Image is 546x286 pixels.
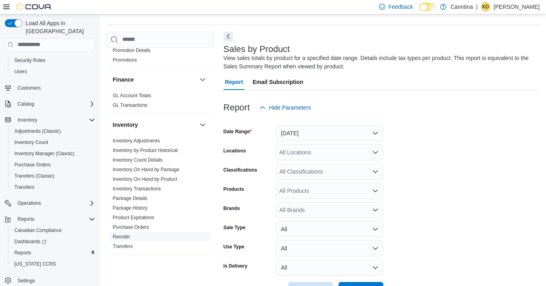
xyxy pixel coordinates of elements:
button: All [276,240,383,256]
div: View sales totals by product for a specified date range. Details include tax types per product. T... [223,54,536,71]
a: Users [11,67,30,76]
a: [US_STATE] CCRS [11,259,59,269]
span: Customers [14,83,95,93]
button: Users [8,66,98,77]
button: Purchase Orders [8,159,98,170]
a: Inventory Transactions [113,186,161,192]
button: Loyalty [198,261,207,271]
span: Settings [18,278,35,284]
button: Operations [14,198,44,208]
a: Transfers [11,182,38,192]
button: Open list of options [372,168,379,175]
a: Product Expirations [113,215,154,220]
p: Canntina [450,2,473,12]
button: Inventory [14,115,40,125]
label: Date Range [223,128,252,135]
span: Dashboards [11,237,95,246]
label: Sale Type [223,224,245,231]
span: Users [11,67,95,76]
span: Dashboards [14,238,46,245]
a: Inventory On Hand by Product [113,176,177,182]
a: Inventory Count [11,138,52,147]
button: All [276,221,383,237]
button: Inventory Manager (Classic) [8,148,98,159]
span: Transfers [14,184,34,190]
button: Finance [113,76,196,84]
input: Dark Mode [419,3,436,11]
a: Transfers (Classic) [11,171,58,181]
div: Finance [106,91,214,113]
button: Reports [8,247,98,258]
span: Inventory Count [14,139,48,146]
span: Email Subscription [253,74,303,90]
a: Inventory by Product Historical [113,148,178,153]
h3: Report [223,103,250,112]
button: Finance [198,75,207,84]
button: Loyalty [113,262,196,270]
div: Kathryn DeSante [481,2,490,12]
a: Adjustments (Classic) [11,126,64,136]
label: Classifications [223,167,257,173]
span: Settings [14,275,95,285]
span: Report [225,74,243,90]
button: Transfers (Classic) [8,170,98,182]
a: Settings [14,276,38,286]
span: Adjustments (Classic) [11,126,95,136]
span: Operations [14,198,95,208]
button: Open list of options [372,149,379,156]
span: Canadian Compliance [11,226,95,235]
span: Reports [11,248,95,258]
h3: Sales by Product [223,44,290,54]
button: Operations [2,198,98,209]
span: Transfers (Classic) [11,171,95,181]
span: [US_STATE] CCRS [14,261,56,267]
a: GL Account Totals [113,93,151,98]
button: Reports [14,214,38,224]
span: Inventory [18,117,37,123]
a: Purchase Orders [11,160,54,170]
label: Products [223,186,244,192]
span: Operations [18,200,41,206]
a: Customers [14,83,44,93]
span: Inventory Count [11,138,95,147]
span: Security Roles [14,57,45,64]
button: Canadian Compliance [8,225,98,236]
button: Inventory Count [8,137,98,148]
span: Washington CCRS [11,259,95,269]
button: Inventory [198,120,207,130]
span: Adjustments (Classic) [14,128,61,134]
a: GL Transactions [113,102,147,108]
button: Security Roles [8,55,98,66]
a: Reorder [113,234,130,240]
span: Inventory Manager (Classic) [14,150,74,157]
span: Purchase Orders [11,160,95,170]
button: Hide Parameters [256,100,314,116]
button: Catalog [2,98,98,110]
div: Discounts & Promotions [106,36,214,68]
a: Inventory Count Details [113,157,163,163]
span: Load All Apps in [GEOGRAPHIC_DATA] [22,19,95,35]
button: Open list of options [372,188,379,194]
span: Inventory [14,115,95,125]
a: Dashboards [8,236,98,247]
a: Inventory Manager (Classic) [11,149,78,158]
span: Dark Mode [419,11,420,12]
a: Transfers [113,244,133,249]
h3: Inventory [113,121,138,129]
button: Adjustments (Classic) [8,126,98,137]
a: Purchase Orders [113,224,149,230]
a: Reports [11,248,34,258]
span: Feedback [389,3,413,11]
span: Security Roles [11,56,95,65]
span: KD [482,2,489,12]
span: Catalog [14,99,95,109]
label: Brands [223,205,240,212]
label: Is Delivery [223,263,247,269]
a: Inventory Adjustments [113,138,160,144]
span: Reports [14,214,95,224]
button: Open list of options [372,207,379,213]
h3: Finance [113,76,134,84]
span: Reports [14,250,31,256]
span: Transfers (Classic) [14,173,54,179]
label: Locations [223,148,246,154]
